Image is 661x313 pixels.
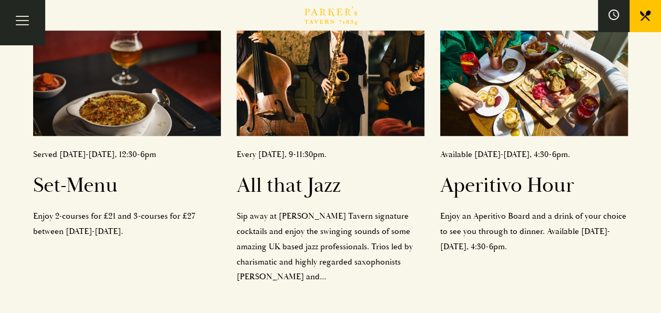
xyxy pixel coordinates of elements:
[440,31,628,255] a: Available [DATE]-[DATE], 4:30-6pm.Aperitivo HourEnjoy an Aperitivo Board and a drink of your choi...
[440,209,628,254] p: Enjoy an Aperitivo Board and a drink of your choice to see you through to dinner. Available [DATE...
[440,147,628,162] p: Available [DATE]-[DATE], 4:30-6pm.
[33,209,221,239] p: Enjoy 2-courses for £21 and 3-courses for £27 between [DATE]-[DATE].
[33,173,221,198] h2: Set-Menu
[237,147,424,162] p: Every [DATE], 9-11:30pm.
[237,31,424,285] a: Every [DATE], 9-11:30pm.All that JazzSip away at [PERSON_NAME] Tavern signature cocktails and enj...
[33,147,221,162] p: Served [DATE]-[DATE], 12:30-6pm
[237,209,424,285] p: Sip away at [PERSON_NAME] Tavern signature cocktails and enjoy the swinging sounds of some amazin...
[440,173,628,198] h2: Aperitivo Hour
[237,173,424,198] h2: All that Jazz
[33,31,221,239] a: Served [DATE]-[DATE], 12:30-6pmSet-MenuEnjoy 2-courses for £21 and 3-courses for £27 between [DAT...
